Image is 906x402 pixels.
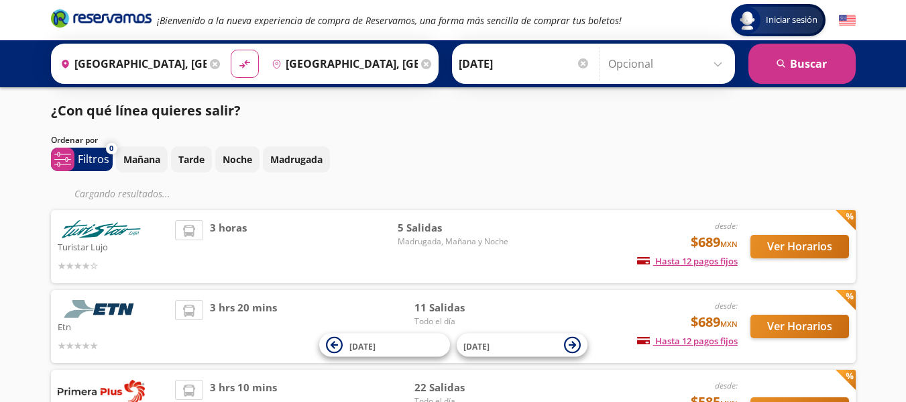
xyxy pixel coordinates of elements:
em: Cargando resultados ... [74,187,170,200]
em: desde: [715,300,738,311]
p: Etn [58,318,169,334]
input: Buscar Destino [266,47,418,81]
button: Noche [215,146,260,172]
p: Tarde [178,152,205,166]
button: [DATE] [319,334,450,357]
p: Noche [223,152,252,166]
span: [DATE] [349,340,376,352]
input: Opcional [608,47,728,81]
span: 22 Salidas [414,380,508,395]
em: desde: [715,380,738,391]
p: ¿Con qué línea quieres salir? [51,101,241,121]
button: English [839,12,856,29]
i: Brand Logo [51,8,152,28]
span: Hasta 12 pagos fijos [637,255,738,267]
img: Turistar Lujo [58,220,145,238]
small: MXN [720,319,738,329]
span: Hasta 12 pagos fijos [637,335,738,347]
small: MXN [720,239,738,249]
span: Todo el día [414,315,508,328]
span: Madrugada, Mañana y Noche [398,236,508,248]
a: Brand Logo [51,8,152,32]
button: Mañana [116,146,168,172]
span: 3 horas [210,220,247,273]
button: Tarde [171,146,212,172]
p: Filtros [78,151,109,167]
span: $689 [691,312,738,332]
p: Madrugada [270,152,323,166]
input: Buscar Origen [55,47,207,81]
button: Buscar [748,44,856,84]
span: Iniciar sesión [760,13,823,27]
img: Etn [58,300,145,318]
button: Ver Horarios [750,235,849,258]
p: Mañana [123,152,160,166]
button: [DATE] [457,334,587,357]
button: Madrugada [263,146,330,172]
em: desde: [715,220,738,232]
span: 0 [109,143,113,154]
span: 5 Salidas [398,220,508,236]
span: 3 hrs 20 mins [210,300,277,353]
button: Ver Horarios [750,315,849,338]
em: ¡Bienvenido a la nueva experiencia de compra de Reservamos, una forma más sencilla de comprar tus... [157,14,622,27]
p: Turistar Lujo [58,238,169,254]
span: [DATE] [463,340,490,352]
span: $689 [691,232,738,252]
button: 0Filtros [51,148,113,171]
input: Elegir Fecha [459,47,590,81]
span: 11 Salidas [414,300,508,315]
p: Ordenar por [51,134,98,146]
